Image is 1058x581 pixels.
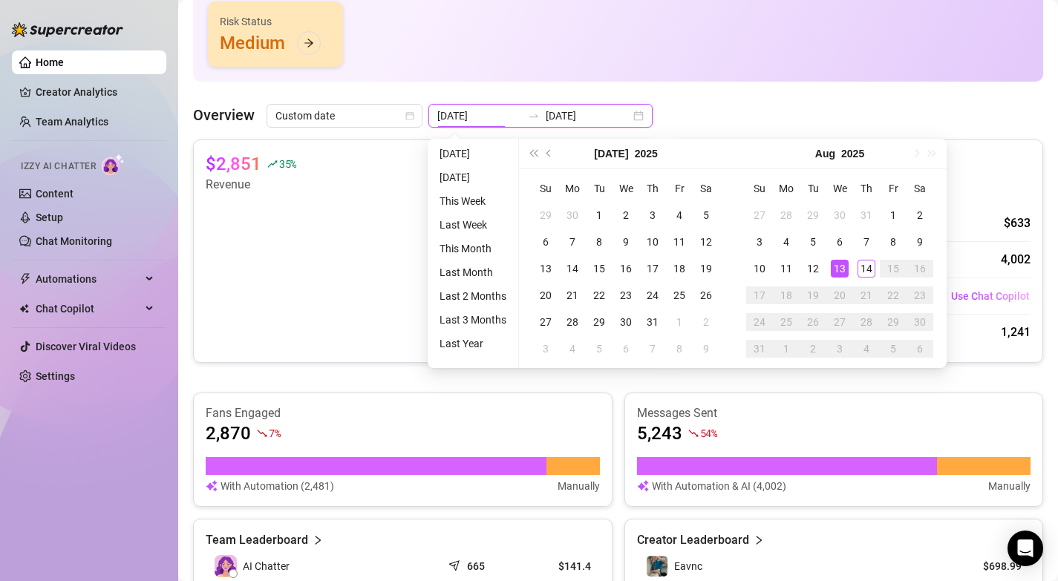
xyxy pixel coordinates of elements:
td: 2025-08-01 [666,309,693,335]
td: 2025-07-28 [773,202,800,229]
div: 28 [777,206,795,224]
article: 5,243 [637,421,682,445]
td: 2025-08-04 [559,335,586,362]
td: 2025-07-06 [532,229,559,255]
th: Tu [800,175,826,202]
td: 2025-08-20 [826,282,853,309]
span: thunderbolt [19,273,31,285]
div: 18 [670,260,688,278]
td: 2025-08-19 [800,282,826,309]
td: 2025-08-15 [880,255,907,282]
td: 2025-07-27 [532,309,559,335]
div: 8 [670,340,688,358]
td: 2025-08-08 [666,335,693,362]
article: Team Leaderboard [206,531,308,549]
div: 30 [831,206,849,224]
td: 2025-08-21 [853,282,880,309]
a: Creator Analytics [36,80,154,104]
div: 7 [564,233,581,251]
td: 2025-08-05 [586,335,613,362]
img: AI Chatter [102,154,125,175]
div: 14 [564,260,581,278]
td: 2025-07-03 [639,202,666,229]
div: 9 [911,233,929,251]
div: 30 [564,206,581,224]
div: 9 [617,233,635,251]
div: 21 [858,286,875,304]
td: 2025-07-17 [639,255,666,282]
td: 2025-07-08 [586,229,613,255]
div: 2 [911,206,929,224]
div: 19 [804,286,822,304]
td: 2025-07-16 [613,255,639,282]
td: 2025-07-13 [532,255,559,282]
span: swap-right [528,110,540,122]
td: 2025-09-03 [826,335,853,362]
div: 26 [804,313,822,331]
span: to [528,110,540,122]
div: 5 [590,340,608,358]
div: 27 [831,313,849,331]
div: 4 [858,340,875,358]
td: 2025-08-27 [826,309,853,335]
td: 2025-08-06 [826,229,853,255]
a: Content [36,188,74,200]
td: 2025-07-11 [666,229,693,255]
div: $633 [1004,214,1031,232]
div: 29 [590,313,608,331]
div: 11 [777,260,795,278]
div: 20 [537,286,555,304]
th: Fr [880,175,907,202]
article: With Automation (2,481) [221,478,334,494]
td: 2025-08-26 [800,309,826,335]
article: Overview [193,104,255,126]
div: Risk Status [220,13,331,30]
div: 4 [777,233,795,251]
span: Chat Copilot [36,297,141,321]
article: $2,851 [206,152,261,176]
a: Discover Viral Videos [36,341,136,352]
article: Creator Leaderboard [637,531,749,549]
span: fall [688,428,699,439]
span: 35 % [279,157,296,171]
input: End date [546,108,630,124]
button: Choose a month [594,139,628,168]
td: 2025-08-31 [746,335,773,362]
button: Choose a year [635,139,658,168]
div: 27 [751,206,768,224]
div: 11 [670,233,688,251]
td: 2025-07-29 [586,309,613,335]
td: 2025-07-10 [639,229,666,255]
td: 2025-08-09 [907,229,933,255]
div: 14 [858,260,875,278]
th: Th [639,175,666,202]
td: 2025-07-09 [613,229,639,255]
div: 22 [884,286,902,304]
div: 7 [644,340,662,358]
article: Revenue [206,176,296,194]
td: 2025-07-27 [746,202,773,229]
article: Fans Engaged [206,405,600,421]
td: 2025-07-12 [693,229,719,255]
div: 10 [751,260,768,278]
td: 2025-07-02 [613,202,639,229]
article: $141.4 [529,559,590,574]
div: 25 [670,286,688,304]
td: 2025-07-26 [693,282,719,309]
td: 2025-08-11 [773,255,800,282]
div: 19 [697,260,715,278]
div: 27 [537,313,555,331]
th: Th [853,175,880,202]
div: 6 [911,340,929,358]
img: Eavnc [647,556,667,577]
td: 2025-07-23 [613,282,639,309]
td: 2025-07-01 [586,202,613,229]
td: 2025-08-24 [746,309,773,335]
td: 2025-07-19 [693,255,719,282]
div: 24 [644,286,662,304]
div: 29 [884,313,902,331]
div: 2 [617,206,635,224]
img: Chat Copilot [19,303,29,314]
div: 1 [670,313,688,331]
td: 2025-07-14 [559,255,586,282]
